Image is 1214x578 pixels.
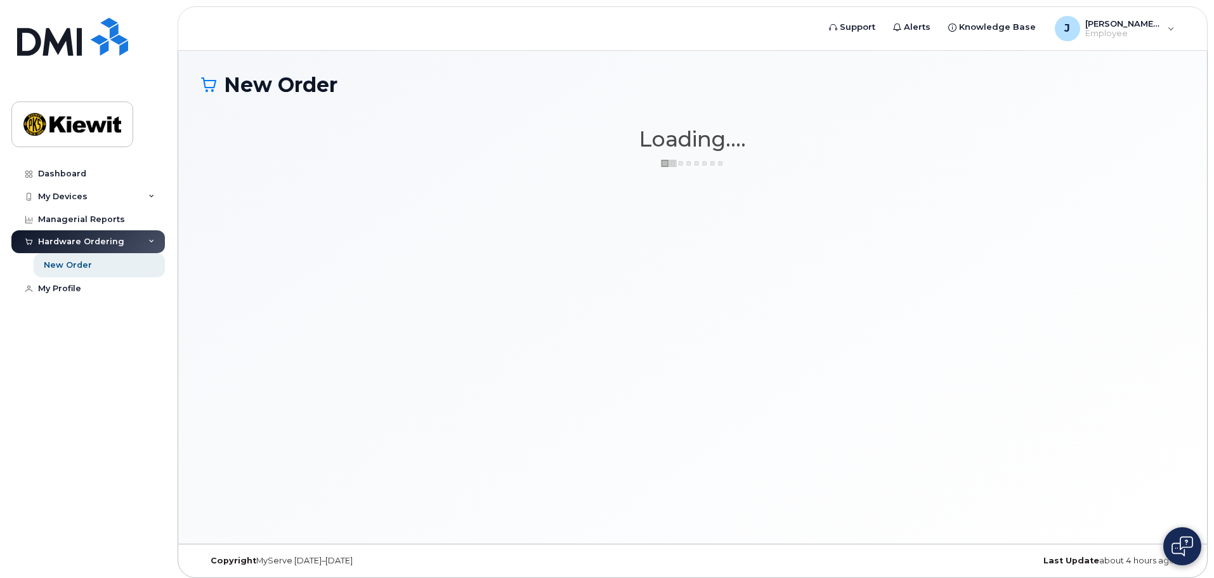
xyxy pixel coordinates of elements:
[1172,536,1193,556] img: Open chat
[661,159,724,168] img: ajax-loader-3a6953c30dc77f0bf724df975f13086db4f4c1262e45940f03d1251963f1bf2e.gif
[856,556,1184,566] div: about 4 hours ago
[201,128,1184,150] h1: Loading....
[1043,556,1099,565] strong: Last Update
[201,556,529,566] div: MyServe [DATE]–[DATE]
[211,556,256,565] strong: Copyright
[201,74,1184,96] h1: New Order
